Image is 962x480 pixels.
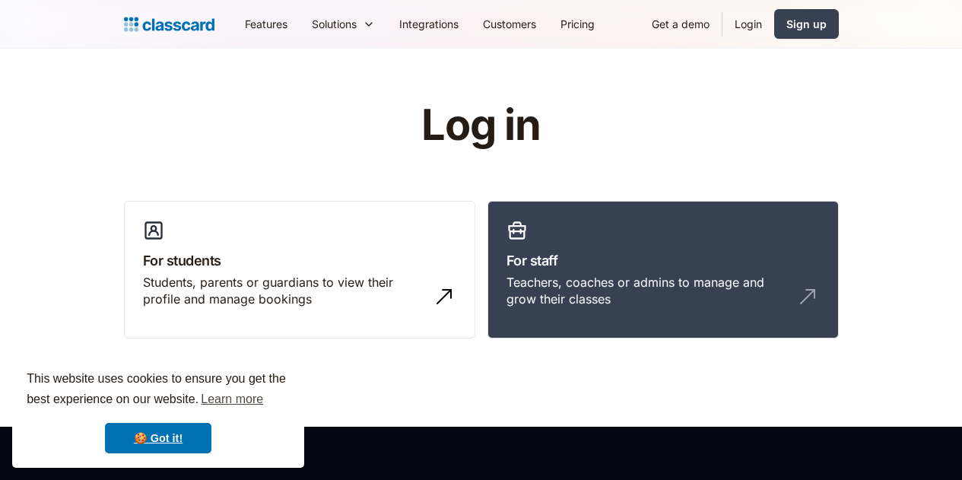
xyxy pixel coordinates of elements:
[105,423,211,453] a: dismiss cookie message
[774,9,839,39] a: Sign up
[233,7,300,41] a: Features
[506,274,789,308] div: Teachers, coaches or admins to manage and grow their classes
[12,355,304,468] div: cookieconsent
[143,274,426,308] div: Students, parents or guardians to view their profile and manage bookings
[471,7,548,41] a: Customers
[722,7,774,41] a: Login
[27,370,290,411] span: This website uses cookies to ensure you get the best experience on our website.
[124,14,214,35] a: home
[548,7,607,41] a: Pricing
[312,16,357,32] div: Solutions
[300,7,387,41] div: Solutions
[143,250,456,271] h3: For students
[387,7,471,41] a: Integrations
[506,250,820,271] h3: For staff
[240,102,722,149] h1: Log in
[487,201,839,339] a: For staffTeachers, coaches or admins to manage and grow their classes
[124,201,475,339] a: For studentsStudents, parents or guardians to view their profile and manage bookings
[786,16,827,32] div: Sign up
[198,388,265,411] a: learn more about cookies
[640,7,722,41] a: Get a demo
